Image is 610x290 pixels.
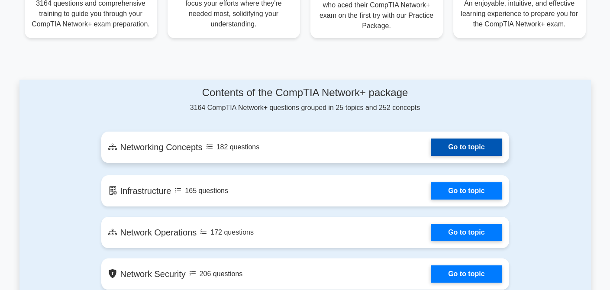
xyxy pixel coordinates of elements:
a: Go to topic [431,139,502,156]
a: Go to topic [431,182,502,200]
a: Go to topic [431,224,502,241]
h4: Contents of the CompTIA Network+ package [101,87,509,99]
div: 3164 CompTIA Network+ questions grouped in 25 topics and 252 concepts [101,87,509,113]
a: Go to topic [431,265,502,283]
